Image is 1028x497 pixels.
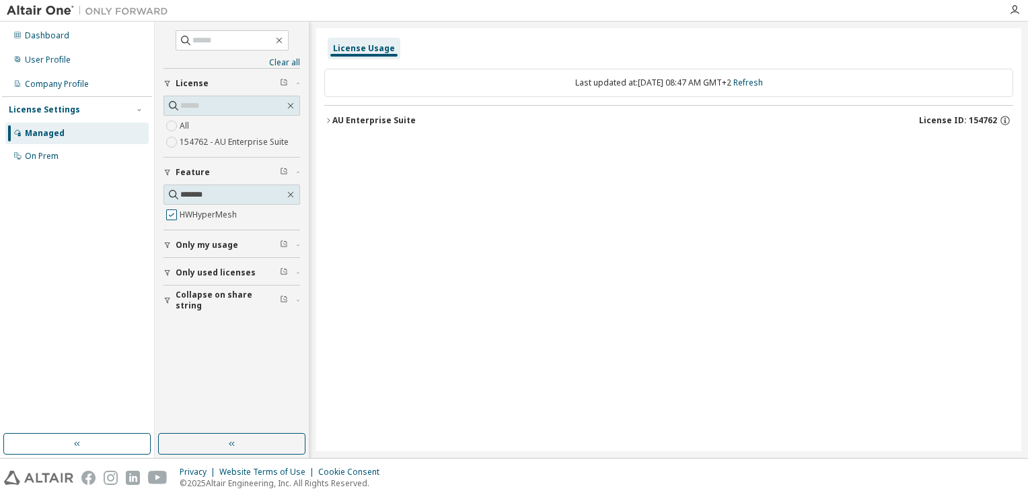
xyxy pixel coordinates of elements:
[176,78,209,89] span: License
[176,267,256,278] span: Only used licenses
[318,467,388,477] div: Cookie Consent
[25,128,65,139] div: Managed
[333,43,395,54] div: License Usage
[180,118,192,134] label: All
[25,79,89,90] div: Company Profile
[9,104,80,115] div: License Settings
[25,151,59,162] div: On Prem
[180,134,291,150] label: 154762 - AU Enterprise Suite
[176,240,238,251] span: Only my usage
[148,471,168,485] img: youtube.svg
[324,106,1013,135] button: AU Enterprise SuiteLicense ID: 154762
[163,286,300,315] button: Collapse on share string
[919,115,997,126] span: License ID: 154762
[163,230,300,260] button: Only my usage
[280,167,288,178] span: Clear filter
[176,167,210,178] span: Feature
[163,258,300,288] button: Only used licenses
[332,115,416,126] div: AU Enterprise Suite
[180,477,388,489] p: © 2025 Altair Engineering, Inc. All Rights Reserved.
[163,69,300,98] button: License
[180,207,240,223] label: HWHyperMesh
[4,471,73,485] img: altair_logo.svg
[176,290,280,311] span: Collapse on share string
[163,158,300,187] button: Feature
[25,30,69,41] div: Dashboard
[280,267,288,278] span: Clear filter
[733,77,763,88] a: Refresh
[280,78,288,89] span: Clear filter
[180,467,219,477] div: Privacy
[219,467,318,477] div: Website Terms of Use
[163,57,300,68] a: Clear all
[280,240,288,251] span: Clear filter
[25,55,71,65] div: User Profile
[104,471,118,485] img: instagram.svg
[7,4,175,18] img: Altair One
[280,295,288,306] span: Clear filter
[81,471,96,485] img: facebook.svg
[324,69,1013,97] div: Last updated at: [DATE] 08:47 AM GMT+2
[126,471,140,485] img: linkedin.svg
